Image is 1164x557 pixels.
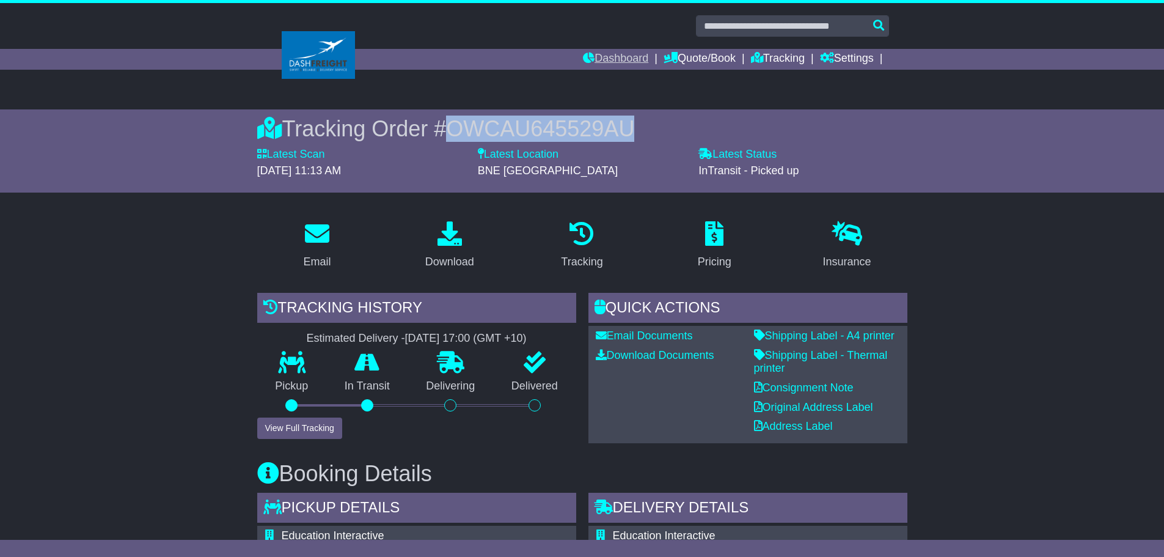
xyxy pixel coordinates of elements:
label: Latest Location [478,148,558,161]
span: Education Interactive [613,529,716,542]
p: Delivering [408,380,494,393]
span: BNE [GEOGRAPHIC_DATA] [478,164,618,177]
a: Dashboard [583,49,648,70]
label: Latest Status [698,148,777,161]
a: Tracking [553,217,610,275]
a: Tracking [751,49,805,70]
a: Address Label [754,420,833,432]
div: Tracking [561,254,602,270]
a: Settings [820,49,874,70]
a: Shipping Label - Thermal printer [754,349,888,375]
div: Delivery Details [588,493,907,526]
div: Estimated Delivery - [257,332,576,345]
div: [DATE] 17:00 (GMT +10) [405,332,527,345]
div: Quick Actions [588,293,907,326]
div: Tracking history [257,293,576,326]
a: Insurance [815,217,879,275]
label: Latest Scan [257,148,325,161]
span: OWCAU645529AU [446,116,634,141]
p: Delivered [493,380,576,393]
div: Download [425,254,474,270]
div: Insurance [823,254,871,270]
a: Download [417,217,482,275]
a: Original Address Label [754,401,873,413]
span: [DATE] 11:13 AM [257,164,342,177]
div: Tracking Order # [257,116,907,142]
a: Download Documents [596,349,714,361]
a: Consignment Note [754,382,854,394]
div: Pickup Details [257,493,576,526]
div: Pricing [698,254,731,270]
span: InTransit - Picked up [698,164,799,177]
a: Email [295,217,339,275]
h3: Booking Details [257,462,907,486]
button: View Full Tracking [257,418,342,439]
a: Quote/Book [664,49,736,70]
a: Email Documents [596,330,693,342]
div: Email [303,254,331,270]
a: Shipping Label - A4 printer [754,330,895,342]
p: Pickup [257,380,327,393]
span: Education Interactive [282,529,384,542]
a: Pricing [690,217,739,275]
p: In Transit [326,380,408,393]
